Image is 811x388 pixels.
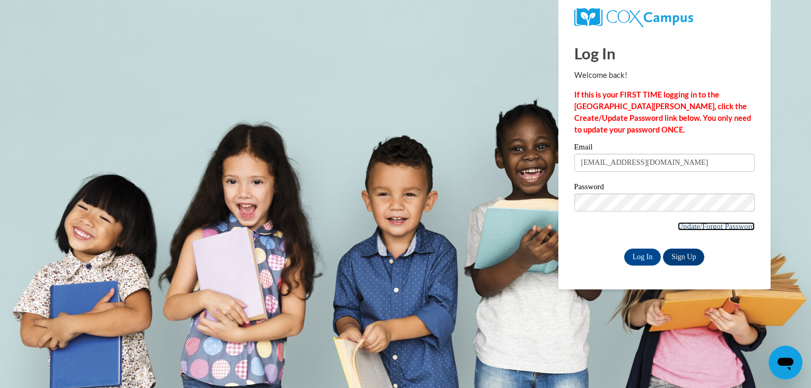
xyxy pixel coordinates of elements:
input: Log In [624,249,661,266]
h1: Log In [574,42,755,64]
a: COX Campus [574,8,755,27]
iframe: Button to launch messaging window [769,346,803,380]
strong: If this is your FIRST TIME logging in to the [GEOGRAPHIC_DATA][PERSON_NAME], click the Create/Upd... [574,90,751,134]
p: Welcome back! [574,69,755,81]
label: Email [574,143,755,154]
a: Sign Up [663,249,704,266]
a: Update/Forgot Password [678,222,755,231]
label: Password [574,183,755,193]
img: COX Campus [574,8,693,27]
